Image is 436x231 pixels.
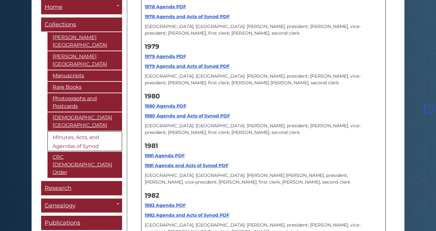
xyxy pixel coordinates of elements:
a: Back to Top [423,106,434,112]
a: Research [41,181,122,195]
span: Home [45,3,62,10]
p: [GEOGRAPHIC_DATA], [GEOGRAPHIC_DATA]: [PERSON_NAME], president; [PERSON_NAME], vice-president; [P... [145,73,382,86]
a: Minutes, Acts, and Agendas of Synod [47,131,122,151]
a: Genealogy [41,199,122,213]
a: [DEMOGRAPHIC_DATA][GEOGRAPHIC_DATA] [47,112,122,131]
span: Collections [45,21,76,28]
a: [PERSON_NAME][GEOGRAPHIC_DATA] [47,32,122,51]
strong: 1982 [145,192,159,199]
a: 1979 Agenda PDF [145,53,186,59]
a: CRC [DEMOGRAPHIC_DATA] Order [47,152,122,178]
p: [GEOGRAPHIC_DATA], [GEOGRAPHIC_DATA]: [PERSON_NAME], president; [PERSON_NAME], vice-president; [P... [145,122,382,136]
a: 1981 Agenda PDF [145,153,185,158]
a: 1982 Agenda and Acts of Synod PDF [145,212,229,218]
p: [GEOGRAPHIC_DATA], [GEOGRAPHIC_DATA]: [PERSON_NAME] [PERSON_NAME], president; [PERSON_NAME], vice... [145,172,382,185]
a: Manuscripts [47,70,122,81]
span: Publications [45,219,80,226]
strong: 1979 [145,43,159,50]
a: 1978 Agenda and Acts of Synod PDF [145,14,230,19]
a: Photographs and Postcards [47,93,122,112]
a: [PERSON_NAME][GEOGRAPHIC_DATA] [47,51,122,70]
strong: 1981 [145,142,158,150]
a: 1978 Agenda PDF [145,4,186,10]
a: Collections [41,17,122,32]
a: 1981 Agenda and Acts of Synod PDF [145,163,229,168]
strong: 1980 [145,92,160,100]
a: 1979 Agenda and Acts of Synod PDF [145,63,230,69]
p: [GEOGRAPHIC_DATA], [GEOGRAPHIC_DATA]: [PERSON_NAME], president; [PERSON_NAME], vice-president; [P... [145,23,382,37]
a: 1980 Agenda PDF [145,103,186,109]
a: 1980 Agenda and Acts of Synod PDF [145,113,230,119]
span: Genealogy [45,202,76,209]
span: Research [45,185,71,192]
a: Publications [41,216,122,230]
a: Rare Books [47,82,122,93]
a: 1982 Agenda PDF [145,202,186,208]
